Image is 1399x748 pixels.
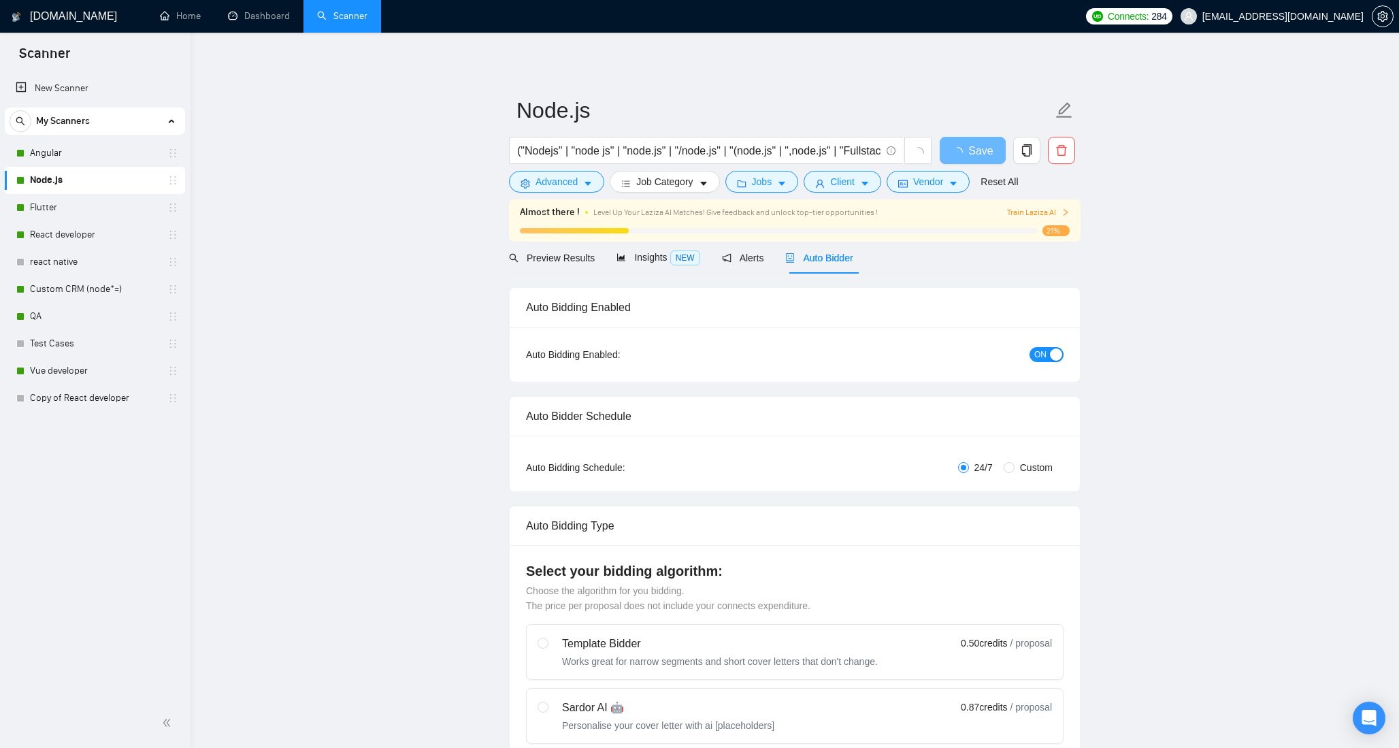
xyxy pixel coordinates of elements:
[30,167,159,194] a: Node.js
[593,208,878,217] span: Level Up Your Laziza AI Matches! Give feedback and unlock top-tier opportunities !
[1372,11,1394,22] a: setting
[949,178,958,189] span: caret-down
[509,253,519,263] span: search
[1010,636,1052,650] span: / proposal
[1055,101,1073,119] span: edit
[5,108,185,412] li: My Scanners
[30,140,159,167] a: Angular
[562,700,774,716] div: Sardor AI 🤖
[969,460,998,475] span: 24/7
[887,146,895,155] span: info-circle
[562,655,878,668] div: Works great for narrow segments and short cover letters that don't change.
[562,636,878,652] div: Template Bidder
[167,202,178,213] span: holder
[699,178,708,189] span: caret-down
[1013,137,1040,164] button: copy
[777,178,787,189] span: caret-down
[167,311,178,322] span: holder
[526,347,705,362] div: Auto Bidding Enabled:
[1007,206,1070,219] button: Train Laziza AI
[621,178,631,189] span: bars
[785,253,853,263] span: Auto Bidder
[30,385,159,412] a: Copy of React developer
[30,330,159,357] a: Test Cases
[913,174,943,189] span: Vendor
[1353,702,1385,734] div: Open Intercom Messenger
[167,365,178,376] span: holder
[509,253,595,263] span: Preview Results
[860,178,870,189] span: caret-down
[722,253,731,263] span: notification
[317,10,367,22] a: searchScanner
[167,257,178,267] span: holder
[10,110,31,132] button: search
[898,178,908,189] span: idcard
[162,716,176,730] span: double-left
[167,148,178,159] span: holder
[36,108,90,135] span: My Scanners
[516,93,1053,127] input: Scanner name...
[961,700,1007,715] span: 0.87 credits
[167,229,178,240] span: holder
[30,357,159,385] a: Vue developer
[1048,137,1075,164] button: delete
[981,174,1018,189] a: Reset All
[815,178,825,189] span: user
[526,397,1064,436] div: Auto Bidder Schedule
[1042,225,1070,236] span: 21%
[785,253,795,263] span: robot
[670,250,700,265] span: NEW
[912,147,924,159] span: loading
[526,288,1064,327] div: Auto Bidding Enabled
[1184,12,1194,21] span: user
[1049,144,1074,157] span: delete
[30,303,159,330] a: QA
[725,171,799,193] button: folderJobscaret-down
[526,506,1064,545] div: Auto Bidding Type
[636,174,693,189] span: Job Category
[1151,9,1166,24] span: 284
[160,10,201,22] a: homeHome
[16,75,174,102] a: New Scanner
[5,75,185,102] li: New Scanner
[521,178,530,189] span: setting
[509,171,604,193] button: settingAdvancedcaret-down
[610,171,719,193] button: barsJob Categorycaret-down
[517,142,880,159] input: Search Freelance Jobs...
[526,562,1064,581] h4: Select your bidding algorithm:
[722,253,764,263] span: Alerts
[968,142,993,159] span: Save
[952,147,968,158] span: loading
[526,460,705,475] div: Auto Bidding Schedule:
[1108,9,1149,24] span: Connects:
[616,253,626,262] span: area-chart
[30,194,159,221] a: Flutter
[167,284,178,295] span: holder
[30,276,159,303] a: Custom CRM (node*=)
[1015,460,1058,475] span: Custom
[30,221,159,248] a: React developer
[167,338,178,349] span: holder
[940,137,1006,164] button: Save
[1092,11,1103,22] img: upwork-logo.png
[8,44,81,72] span: Scanner
[1034,347,1047,362] span: ON
[526,585,810,611] span: Choose the algorithm for you bidding. The price per proposal does not include your connects expen...
[752,174,772,189] span: Jobs
[30,248,159,276] a: react native
[887,171,970,193] button: idcardVendorcaret-down
[167,393,178,404] span: holder
[520,205,580,220] span: Almost there !
[228,10,290,22] a: dashboardDashboard
[804,171,881,193] button: userClientcaret-down
[12,6,21,28] img: logo
[1010,700,1052,714] span: / proposal
[583,178,593,189] span: caret-down
[1014,144,1040,157] span: copy
[536,174,578,189] span: Advanced
[961,636,1007,651] span: 0.50 credits
[10,116,31,126] span: search
[167,175,178,186] span: holder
